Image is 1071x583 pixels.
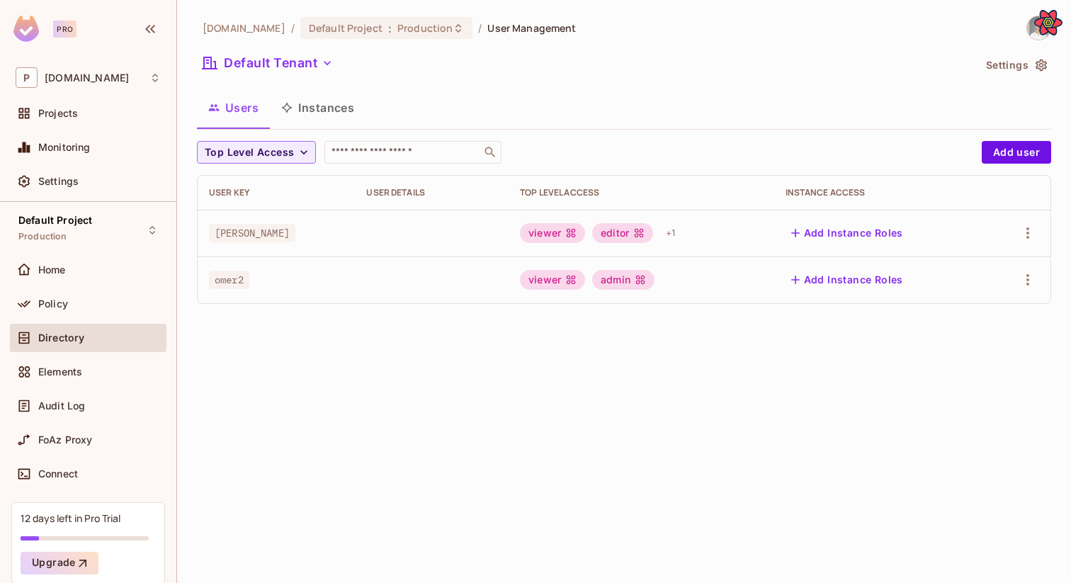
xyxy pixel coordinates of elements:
div: editor [592,223,653,243]
span: Directory [38,332,84,344]
button: Default Tenant [197,52,339,74]
span: Audit Log [38,400,85,412]
span: FoAz Proxy [38,434,93,446]
span: Elements [38,366,82,378]
button: Open React Query Devtools [1034,9,1062,37]
div: User Details [366,187,497,198]
span: User Management [487,21,576,35]
span: Settings [38,176,79,187]
div: 12 days left in Pro Trial [21,511,120,525]
span: Default Project [309,21,382,35]
span: Monitoring [38,142,91,153]
li: / [478,21,482,35]
span: Workspace: permit.io [45,72,129,84]
button: Add Instance Roles [786,268,909,291]
span: Top Level Access [205,144,294,162]
div: admin [592,270,654,290]
span: Policy [38,298,68,310]
span: Connect [38,468,78,480]
button: Upgrade [21,552,98,574]
span: [PERSON_NAME] [209,224,295,242]
button: Settings [980,54,1051,77]
img: SReyMgAAAABJRU5ErkJggg== [13,16,39,42]
img: Omer Zuarets [1027,16,1050,40]
span: Production [397,21,453,35]
span: : [387,23,392,34]
button: Top Level Access [197,141,316,164]
div: Instance Access [786,187,974,198]
button: Users [197,90,270,125]
span: Projects [38,108,78,119]
div: viewer [520,270,585,290]
div: viewer [520,223,585,243]
button: Add user [982,141,1051,164]
span: Production [18,231,67,242]
button: Instances [270,90,365,125]
span: omer2 [209,271,249,289]
span: the active workspace [203,21,285,35]
span: Home [38,264,66,276]
button: Add Instance Roles [786,222,909,244]
div: + 1 [660,222,681,244]
li: / [291,21,295,35]
span: Default Project [18,215,92,226]
span: P [16,67,38,88]
div: Top Level Access [520,187,762,198]
div: Pro [53,21,76,38]
div: User Key [209,187,344,198]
